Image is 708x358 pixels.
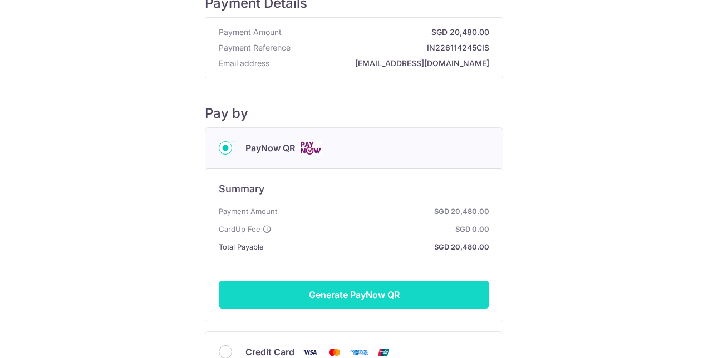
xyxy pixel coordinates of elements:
span: PayNow QR [245,141,295,155]
strong: SGD 0.00 [276,222,489,236]
span: Payment Reference [219,42,291,53]
span: Payment Amount [219,205,277,218]
button: Generate PayNow QR [219,281,489,309]
h5: Pay by [205,105,503,122]
img: Cards logo [299,141,322,155]
span: Payment Amount [219,27,282,38]
strong: SGD 20,480.00 [282,205,489,218]
strong: SGD 20,480.00 [286,27,489,38]
span: Total Payable [219,240,264,253]
span: Email address [219,58,269,69]
div: PayNow QR Cards logo [219,141,489,155]
span: CardUp Fee [219,222,260,236]
strong: [EMAIL_ADDRESS][DOMAIN_NAME] [274,58,489,69]
strong: IN226114245CIS [295,42,489,53]
h6: Summary [219,182,489,196]
strong: SGD 20,480.00 [268,240,489,253]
